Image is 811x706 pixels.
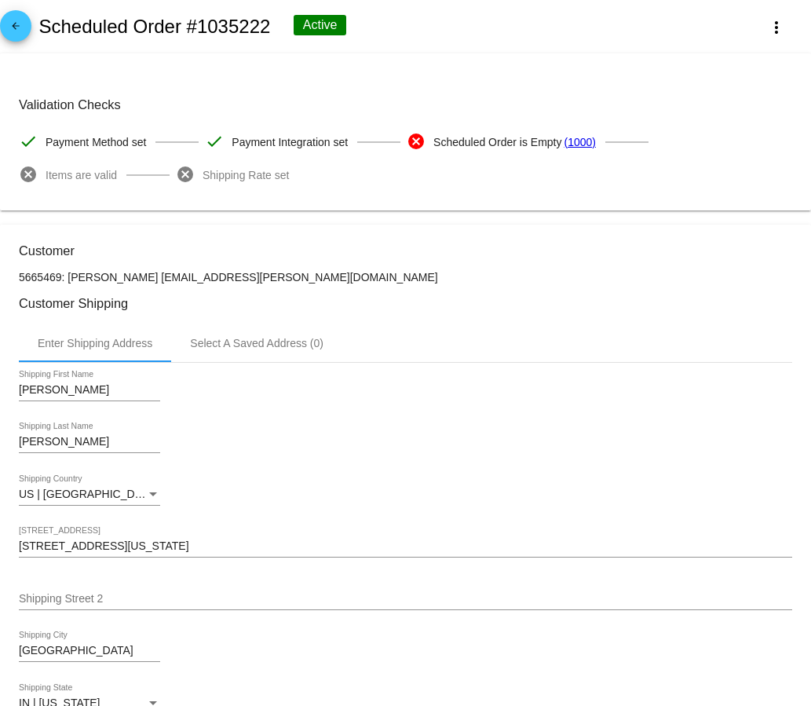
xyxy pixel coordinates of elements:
[6,20,25,39] mat-icon: arrow_back
[433,126,561,159] span: Scheduled Order is Empty
[19,97,792,112] h3: Validation Checks
[38,16,270,38] h2: Scheduled Order #1035222
[176,165,195,184] mat-icon: cancel
[407,132,426,151] mat-icon: cancel
[38,337,152,349] div: Enter Shipping Address
[19,488,158,500] span: US | [GEOGRAPHIC_DATA]
[19,436,160,448] input: Shipping Last Name
[294,15,347,35] div: Active
[19,488,160,501] mat-select: Shipping Country
[19,540,792,553] input: Shipping Street 1
[190,337,323,349] div: Select A Saved Address (0)
[19,243,792,258] h3: Customer
[46,159,117,192] span: Items are valid
[46,126,146,159] span: Payment Method set
[205,132,224,151] mat-icon: check
[19,384,160,397] input: Shipping First Name
[564,126,595,159] a: (1000)
[19,271,792,283] p: 5665469: [PERSON_NAME] [EMAIL_ADDRESS][PERSON_NAME][DOMAIN_NAME]
[19,645,160,657] input: Shipping City
[203,159,290,192] span: Shipping Rate set
[19,296,792,311] h3: Customer Shipping
[19,132,38,151] mat-icon: check
[19,165,38,184] mat-icon: cancel
[767,18,786,37] mat-icon: more_vert
[19,593,792,605] input: Shipping Street 2
[232,126,348,159] span: Payment Integration set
